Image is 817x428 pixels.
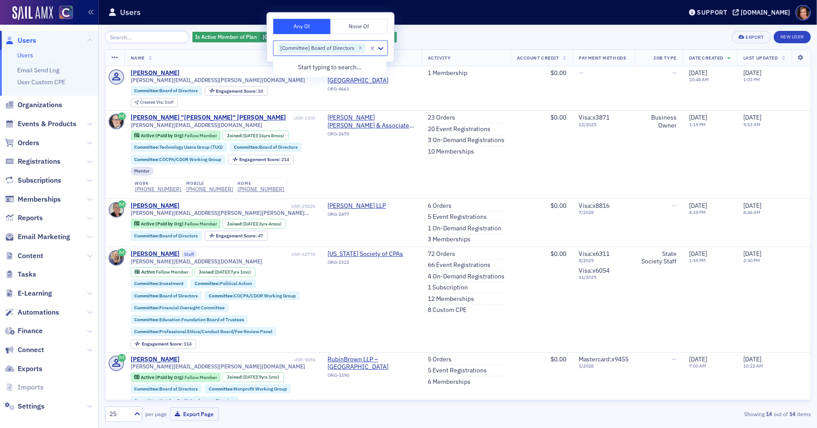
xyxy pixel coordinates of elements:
div: (3yrs 4mos) [243,221,282,227]
a: E-Learning [5,289,52,298]
div: Committee: [131,396,239,405]
span: [PERSON_NAME][EMAIL_ADDRESS][DOMAIN_NAME] [131,122,263,128]
a: Imports [5,383,44,392]
span: [PERSON_NAME][EMAIL_ADDRESS][PERSON_NAME][DOMAIN_NAME] [131,363,305,370]
time: 1:19 PM [689,121,706,128]
span: Visa : x3871 [579,113,610,121]
span: Committee : [134,144,159,150]
a: 20 Event Registrations [428,125,490,133]
span: Committee : [134,304,159,311]
div: ORG-2322 [328,259,408,268]
span: Profile [795,5,811,20]
div: Engagement Score: 114 [131,339,196,349]
span: — [672,355,677,363]
a: Email Send Log [17,66,59,74]
a: Subscriptions [5,176,61,185]
span: Committee : [134,328,159,334]
a: Tasks [5,270,36,279]
a: Committee:Board of Directors [134,233,198,239]
span: Visa : x6054 [579,267,610,274]
span: Memberships [18,195,61,204]
a: [PERSON_NAME] [131,250,180,258]
div: home [237,181,284,186]
a: Active (Paid by Org) Fellow Member [134,374,217,380]
span: Committee : [134,233,159,239]
span: Engagement Score : [142,341,184,347]
a: 4 On-Demand Registrations [428,273,505,281]
span: Created Via : [140,99,165,105]
span: Events & Products [18,119,76,129]
a: View Homepage [53,6,73,21]
span: Active [141,269,156,275]
strong: 14 [788,410,797,418]
span: Activity [428,55,451,61]
a: Active (Paid by Org) Fellow Member [134,221,217,227]
span: $0.00 [550,202,566,210]
span: [DATE] [743,69,761,77]
div: USR-32778 [199,252,316,257]
a: Exports [5,364,42,374]
span: 1 / 2028 [579,363,629,369]
div: Joined: 2018-08-14 00:00:00 [194,267,256,277]
div: Committee: [131,327,277,336]
div: Committee: [131,86,202,96]
button: [DOMAIN_NAME] [733,9,793,15]
span: [DATE] [689,69,707,77]
div: Committee: [205,291,300,300]
span: Fellow Member [184,221,217,227]
span: Soukup Bush & Associates CPAs PC [328,114,415,129]
label: per page [145,410,167,418]
a: Committee:Technology Users Group (TUG) [134,144,223,150]
a: Committee:Board of Directors [234,144,297,150]
div: [DOMAIN_NAME] [741,8,790,16]
span: Date Created [689,55,723,61]
a: 3 Memberships [428,236,471,244]
span: Committee : [134,293,159,299]
span: — [672,69,677,77]
span: Committee : [134,280,159,286]
span: E-Learning [18,289,52,298]
div: Committee: [131,231,202,240]
div: USR-9894 [181,357,315,363]
div: [PERSON_NAME] [131,69,180,77]
span: Engagement Score : [216,88,258,94]
time: 4:35 PM [689,209,706,215]
div: USR-1300 [288,115,315,121]
time: 10:48 AM [689,76,709,83]
span: Email Marketing [18,232,70,242]
div: Engagement Score: 47 [205,231,267,240]
a: [PHONE_NUMBER] [237,186,284,192]
a: [PHONE_NUMBER] [135,186,181,192]
div: [PERSON_NAME] [131,202,180,210]
div: [Committee] Board of Directors [278,43,356,53]
a: Committee:Professional Ethics/Conduct Board/Fee Review Panel [134,329,272,334]
div: Engagement Score: 214 [228,155,294,165]
a: 6 Orders [428,202,452,210]
time: 7:00 AM [689,363,706,369]
span: [DATE] [689,202,707,210]
span: Fellow Member [156,269,188,275]
span: Active (Paid by Org) [141,132,184,139]
span: [DATE] [743,355,761,363]
span: Imports [18,383,44,392]
div: Committee: [205,384,291,393]
span: [PERSON_NAME][EMAIL_ADDRESS][PERSON_NAME][PERSON_NAME][DOMAIN_NAME] [131,210,316,216]
h1: Users [120,7,141,18]
span: Committee : [209,293,234,299]
a: Events & Products [5,119,76,129]
span: 7 / 2028 [579,210,629,215]
span: Settings [18,402,45,411]
span: [DATE] [743,202,761,210]
a: [PHONE_NUMBER] [186,186,233,192]
span: [Committee] Board of Directors [263,33,340,40]
div: Active (Paid by Org): Active (Paid by Org): Fellow Member [131,372,221,382]
a: User Custom CPE [17,78,65,86]
a: Registrations [5,157,60,166]
span: Job Type [654,55,677,61]
span: 8 / 2025 [579,258,629,263]
div: Committee: [131,303,229,312]
a: 5 Orders [428,356,452,364]
time: 10:22 AM [743,363,763,369]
